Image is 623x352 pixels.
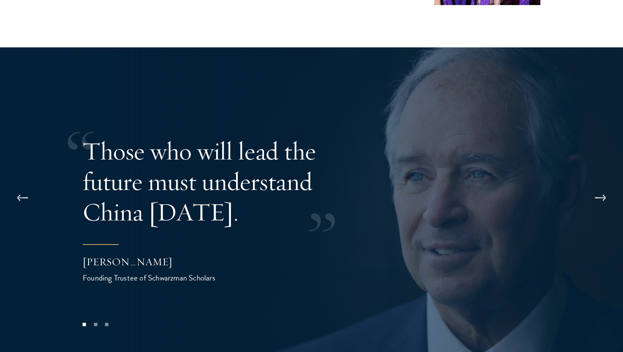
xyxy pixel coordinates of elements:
button: 1 of 3 [79,319,90,330]
p: Those who will lead the future must understand China [DATE]. [83,136,358,227]
button: 3 of 3 [101,319,112,330]
div: Founding Trustee of Schwarzman Scholars [83,272,252,284]
div: [PERSON_NAME] [83,255,252,269]
button: 2 of 3 [90,319,101,330]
